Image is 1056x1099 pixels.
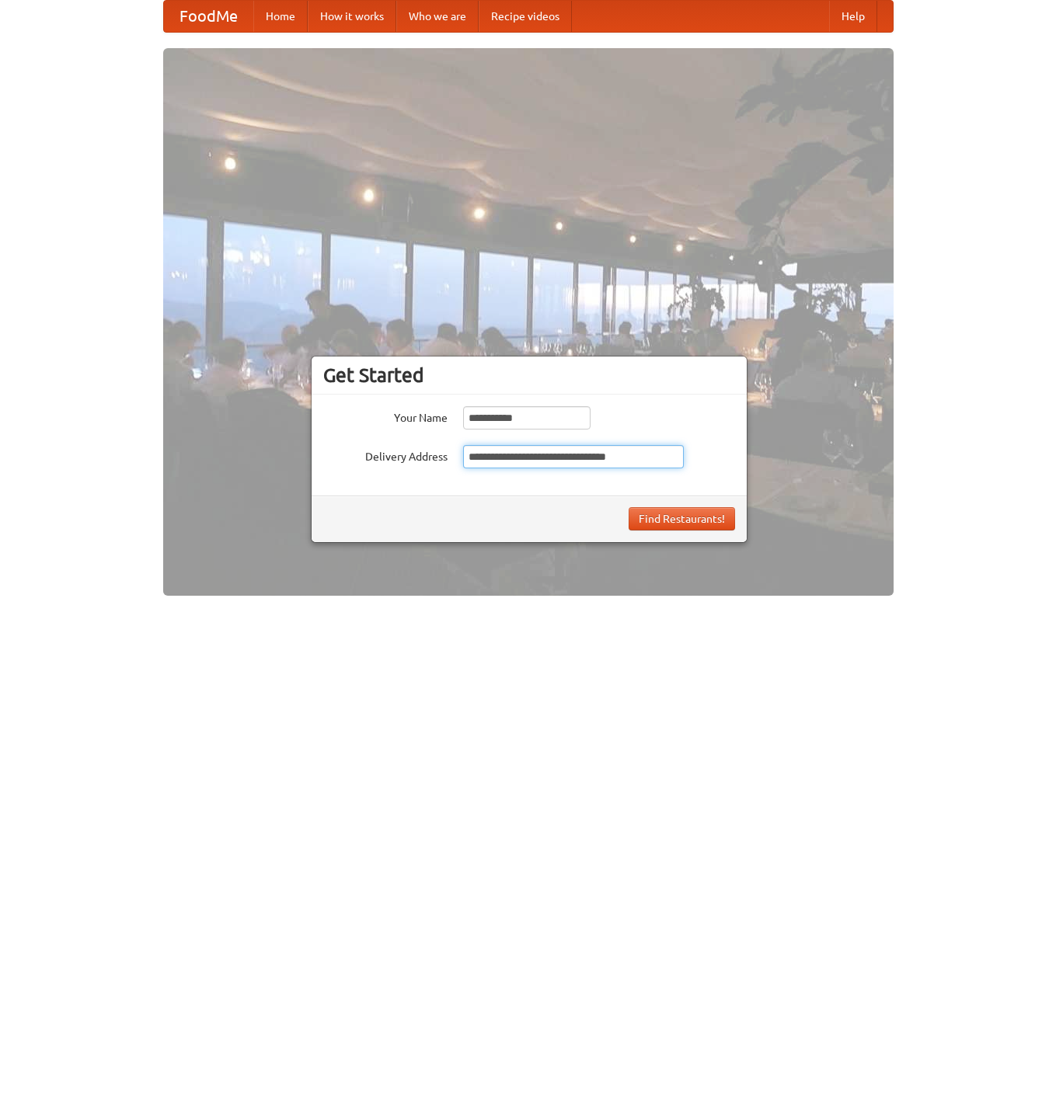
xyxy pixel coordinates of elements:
a: How it works [308,1,396,32]
label: Your Name [323,406,448,426]
a: Home [253,1,308,32]
a: Recipe videos [479,1,572,32]
label: Delivery Address [323,445,448,464]
button: Find Restaurants! [629,507,735,530]
a: Help [829,1,877,32]
a: Who we are [396,1,479,32]
h3: Get Started [323,363,735,387]
a: FoodMe [164,1,253,32]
